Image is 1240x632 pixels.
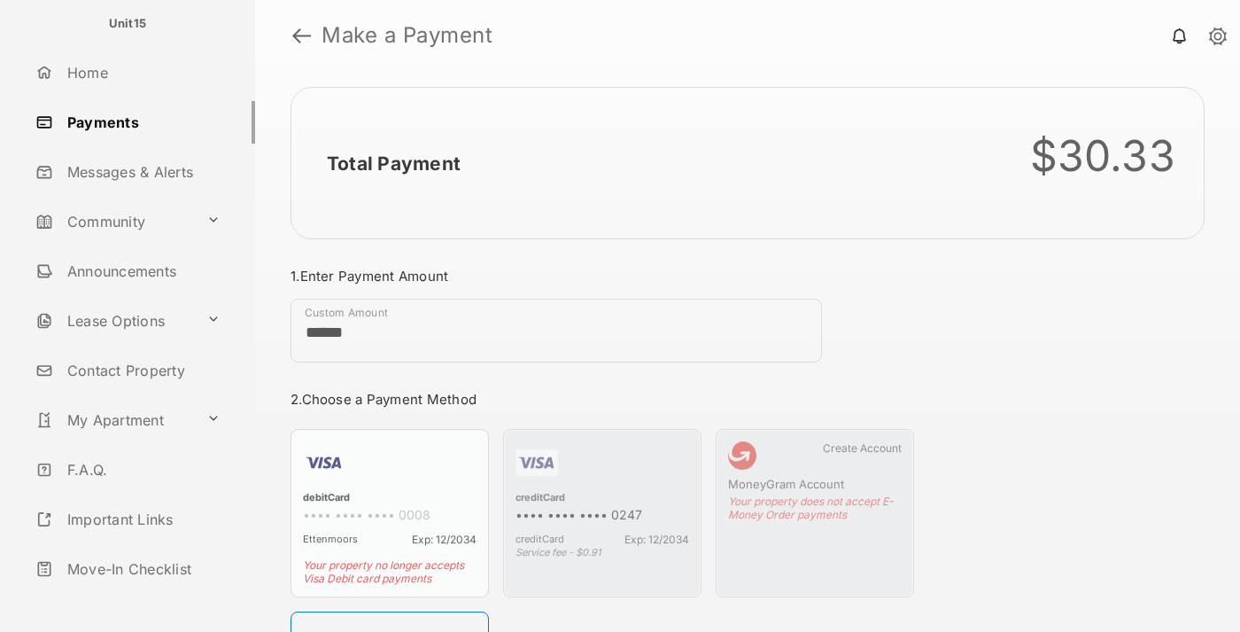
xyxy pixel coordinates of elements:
[624,533,689,546] span: Exp: 12/2034
[327,152,461,175] h2: Total Payment
[28,51,255,94] a: Home
[1030,130,1176,182] div: $30.33
[109,15,147,33] p: Unit15
[515,546,689,558] div: Service fee - $0.91
[515,507,689,526] div: •••• •••• •••• 0247
[291,391,914,408] h3: 2. Choose a Payment Method
[28,349,255,392] a: Contact Property
[28,548,255,590] a: Move-In Checklist
[28,200,199,243] a: Community
[291,268,914,285] h3: 1. Enter Payment Amount
[28,498,228,541] a: Important Links
[28,399,199,441] a: My Apartment
[28,300,199,342] a: Lease Options
[515,491,689,507] div: creditCard
[28,449,255,491] a: F.A.Q.
[322,25,492,46] strong: Make a Payment
[28,101,255,144] a: Payments
[503,429,701,597] div: creditCard•••• •••• •••• 0247creditCardExp: 12/2034Service fee - $0.91
[28,250,255,293] a: Announcements
[28,151,255,193] a: Messages & Alerts
[515,533,564,546] span: creditCard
